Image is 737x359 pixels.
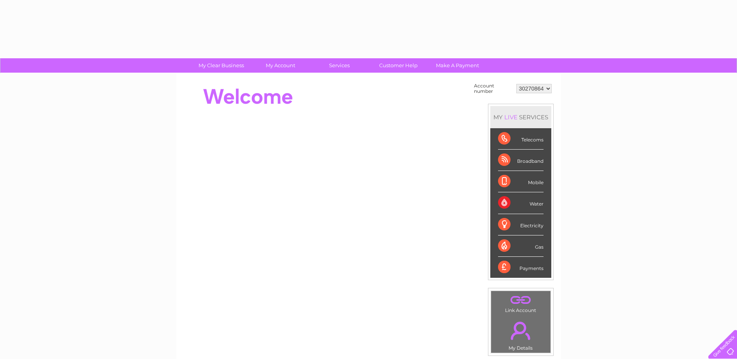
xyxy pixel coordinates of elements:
div: LIVE [503,113,519,121]
a: My Clear Business [189,58,253,73]
div: Payments [498,257,544,278]
a: Customer Help [366,58,430,73]
div: MY SERVICES [490,106,551,128]
div: Water [498,192,544,214]
a: My Account [248,58,312,73]
td: My Details [491,315,551,353]
a: Services [307,58,371,73]
div: Broadband [498,150,544,171]
td: Link Account [491,291,551,315]
td: Account number [472,81,514,96]
div: Electricity [498,214,544,235]
a: . [493,293,549,307]
a: Make A Payment [425,58,490,73]
a: . [493,317,549,344]
div: Telecoms [498,128,544,150]
div: Mobile [498,171,544,192]
div: Gas [498,235,544,257]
